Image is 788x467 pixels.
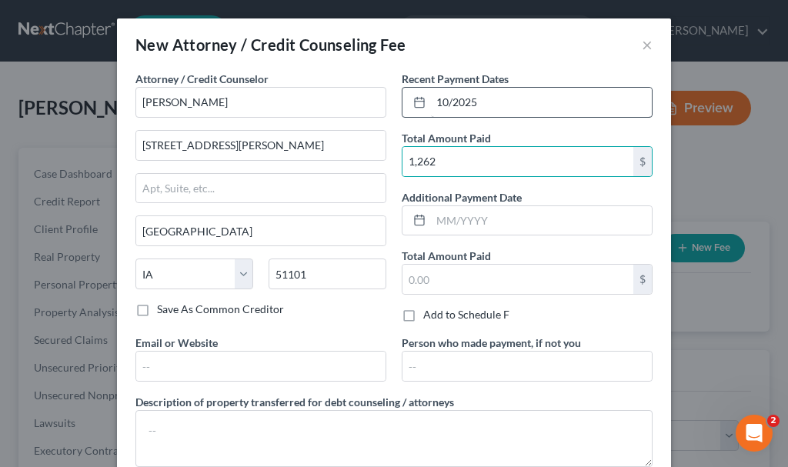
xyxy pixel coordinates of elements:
label: Add to Schedule F [423,307,509,322]
input: Enter zip... [269,259,386,289]
input: 0.00 [402,265,633,294]
input: -- [136,352,386,381]
label: Total Amount Paid [402,248,491,264]
input: Apt, Suite, etc... [136,174,386,203]
input: Enter address... [136,131,386,160]
input: MM/YYYY [431,88,652,117]
div: $ [633,265,652,294]
label: Description of property transferred for debt counseling / attorneys [135,394,454,410]
div: $ [633,147,652,176]
input: MM/YYYY [431,206,652,235]
label: Save As Common Creditor [157,302,284,317]
label: Email or Website [135,335,218,351]
input: Search creditor by name... [135,87,386,118]
span: Attorney / Credit Counseling Fee [172,35,406,54]
span: Attorney / Credit Counselor [135,72,269,85]
input: Enter city... [136,216,386,245]
button: × [642,35,653,54]
label: Additional Payment Date [402,189,522,205]
span: New [135,35,169,54]
label: Total Amount Paid [402,130,491,146]
span: 2 [767,415,780,427]
label: Person who made payment, if not you [402,335,581,351]
input: -- [402,352,652,381]
iframe: Intercom live chat [736,415,773,452]
label: Recent Payment Dates [402,71,509,87]
input: 0.00 [402,147,633,176]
